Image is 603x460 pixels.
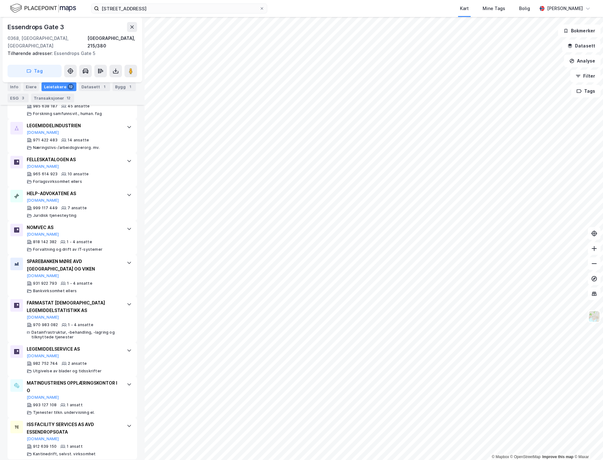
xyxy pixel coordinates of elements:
div: LEGEMIDDELSERVICE AS [27,345,120,353]
div: 2 ansatte [68,361,87,366]
div: Essendrops Gate 3 [8,22,65,32]
input: Søk på adresse, matrikkel, gårdeiere, leietakere eller personer [99,4,259,13]
div: 1 - 4 ansatte [67,281,92,286]
button: Bokmerker [558,25,600,37]
a: Improve this map [542,455,573,459]
div: [GEOGRAPHIC_DATA], 215/380 [87,35,137,50]
div: 982 752 744 [33,361,58,366]
div: 1 [101,84,108,90]
div: Forlagsvirksomhet ellers [33,179,82,184]
div: Essendrops Gate 5 [8,50,132,57]
div: 10 ansatte [68,172,89,177]
div: Bygg [113,82,136,91]
div: 965 614 923 [33,172,58,177]
div: [PERSON_NAME] [547,5,583,12]
button: Analyse [564,55,600,67]
button: [DOMAIN_NAME] [27,395,59,400]
div: 818 142 382 [33,239,57,244]
button: [DOMAIN_NAME] [27,436,59,441]
div: Kart [460,5,469,12]
div: 12 [65,95,72,101]
button: [DOMAIN_NAME] [27,198,59,203]
div: Juridisk tjenesteyting [33,213,76,218]
div: Kontrollprogram for chat [572,430,603,460]
div: 985 638 187 [33,104,58,109]
div: NOMVEC AS [27,224,120,231]
button: [DOMAIN_NAME] [27,164,59,169]
div: Eiere [23,82,39,91]
iframe: Chat Widget [572,430,603,460]
div: Bolig [519,5,530,12]
div: 993 127 108 [33,402,57,408]
div: 912 639 150 [33,444,57,449]
div: 14 ansatte [68,138,89,143]
div: MATINDUSTRIENS OPPLÆRINGSKONTOR I O [27,379,120,394]
div: Mine Tags [483,5,505,12]
button: [DOMAIN_NAME] [27,273,59,278]
div: 931 922 793 [33,281,57,286]
div: 971 422 483 [33,138,58,143]
div: Datainfrastruktur, -behandling, -lagring og tilknyttede tjenester [31,330,120,340]
a: Mapbox [492,455,509,459]
div: Info [8,82,21,91]
button: Filter [570,70,600,82]
div: 0368, [GEOGRAPHIC_DATA], [GEOGRAPHIC_DATA] [8,35,87,50]
div: Utgivelse av blader og tidsskrifter [33,369,102,374]
div: 999 117 449 [33,205,58,211]
button: [DOMAIN_NAME] [27,130,59,135]
div: Datasett [79,82,110,91]
div: 1 ansatt [67,444,83,449]
div: LEGEMIDDELINDUSTRIEN [27,122,120,129]
div: ISS FACILITY SERVICES AS AVD ESSENDROPSGATA [27,421,120,436]
div: 1 ansatt [67,402,83,408]
div: 3 [20,95,26,101]
button: [DOMAIN_NAME] [27,353,59,359]
div: FARMASTAT [DEMOGRAPHIC_DATA] LEGEMIDDELSTATISTIKK AS [27,299,120,314]
div: 12 [68,84,74,90]
div: Leietakere [41,82,76,91]
div: 1 - 4 ansatte [67,239,92,244]
button: [DOMAIN_NAME] [27,315,59,320]
div: ESG [8,94,29,102]
div: Transaksjoner [31,94,74,102]
div: Forskning samfunnsvit., human. fag [33,111,102,116]
img: Z [588,310,600,322]
div: Kantinedrift, selvst. virksomhet [33,452,96,457]
div: FELLESKATALOGEN AS [27,156,120,163]
div: 7 ansatte [68,205,87,211]
button: Tag [8,65,62,77]
div: SPAREBANKEN MØRE AVD [GEOGRAPHIC_DATA] OG VIKEN [27,258,120,273]
span: Tilhørende adresser: [8,51,54,56]
button: [DOMAIN_NAME] [27,232,59,237]
div: 45 ansatte [68,104,90,109]
div: HELP-ADVOKATENE AS [27,190,120,197]
img: logo.f888ab2527a4732fd821a326f86c7f29.svg [10,3,76,14]
div: Tjenester tilkn. undervisning el. [33,410,95,415]
div: Næringslivs-/arbeidsgiverorg. mv. [33,145,100,150]
a: OpenStreetMap [510,455,541,459]
div: 1 - 4 ansatte [68,322,93,327]
div: Bankvirksomhet ellers [33,288,77,293]
div: Forvaltning og drift av IT-systemer [33,247,102,252]
div: 970 983 082 [33,322,58,327]
button: Datasett [562,40,600,52]
div: 1 [127,84,133,90]
button: Tags [571,85,600,97]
